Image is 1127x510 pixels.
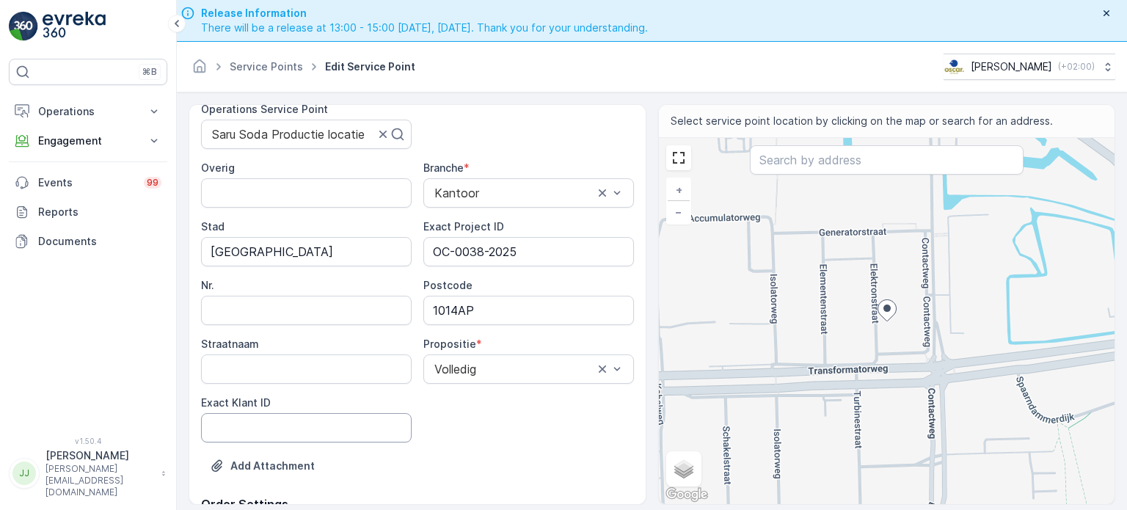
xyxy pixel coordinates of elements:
[9,168,167,197] a: Events99
[201,338,259,350] label: Straatnaam
[38,234,161,249] p: Documents
[38,205,161,219] p: Reports
[663,485,711,504] img: Google
[750,145,1024,175] input: Search by address
[9,437,167,445] span: v 1.50.4
[671,114,1053,128] span: Select service point location by clicking on the map or search for an address.
[201,161,235,174] label: Overig
[1058,61,1095,73] p: ( +02:00 )
[668,201,690,223] a: Zoom Out
[201,21,648,35] span: There will be a release at 13:00 - 15:00 [DATE], [DATE]. Thank you for your understanding.
[201,103,328,115] label: Operations Service Point
[38,175,135,190] p: Events
[201,454,324,478] button: Upload File
[12,462,36,485] div: JJ
[675,205,682,218] span: −
[9,97,167,126] button: Operations
[142,66,157,78] p: ⌘B
[9,227,167,256] a: Documents
[230,459,315,473] p: Add Attachment
[944,54,1115,80] button: [PERSON_NAME](+02:00)
[668,179,690,201] a: Zoom In
[668,147,690,169] a: View Fullscreen
[423,220,504,233] label: Exact Project ID
[676,183,682,196] span: +
[230,60,303,73] a: Service Points
[38,134,138,148] p: Engagement
[201,220,225,233] label: Stad
[38,104,138,119] p: Operations
[201,6,648,21] span: Release Information
[43,12,106,41] img: logo_light-DOdMpM7g.png
[944,59,965,75] img: basis-logo_rgb2x.png
[9,448,167,498] button: JJ[PERSON_NAME][PERSON_NAME][EMAIL_ADDRESS][DOMAIN_NAME]
[9,12,38,41] img: logo
[423,279,473,291] label: Postcode
[45,448,154,463] p: [PERSON_NAME]
[322,59,418,74] span: Edit Service Point
[423,338,476,350] label: Propositie
[147,177,158,189] p: 99
[9,126,167,156] button: Engagement
[201,279,214,291] label: Nr.
[971,59,1052,74] p: [PERSON_NAME]
[45,463,154,498] p: [PERSON_NAME][EMAIL_ADDRESS][DOMAIN_NAME]
[201,396,271,409] label: Exact Klant ID
[423,161,464,174] label: Branche
[663,485,711,504] a: Open this area in Google Maps (opens a new window)
[668,453,700,485] a: Layers
[9,197,167,227] a: Reports
[192,64,208,76] a: Homepage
